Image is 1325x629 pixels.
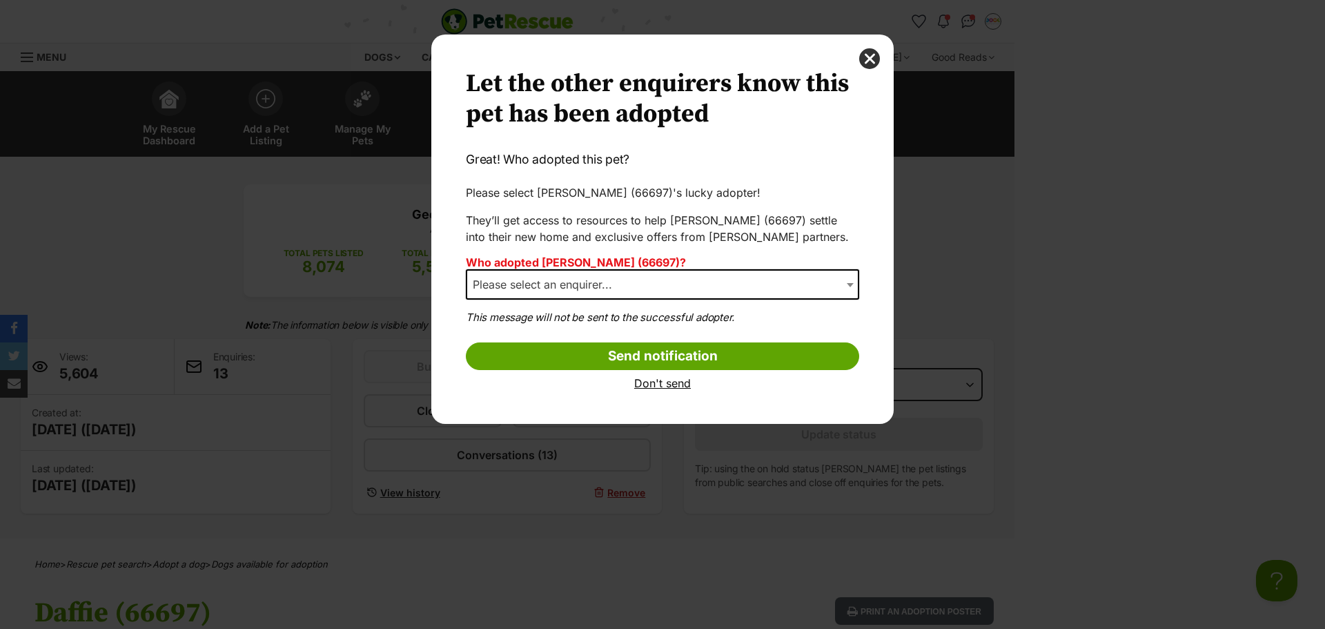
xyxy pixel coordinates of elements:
[466,255,686,269] label: Who adopted [PERSON_NAME] (66697)?
[466,212,859,245] p: They’ll get access to resources to help [PERSON_NAME] (66697) settle into their new home and excl...
[466,342,859,370] input: Send notification
[466,269,859,300] span: Please select an enquirer...
[859,48,880,69] button: close
[466,377,859,389] a: Don't send
[466,184,859,201] p: Please select [PERSON_NAME] (66697)'s lucky adopter!
[466,151,859,168] p: Great! Who adopted this pet?
[467,275,626,294] span: Please select an enquirer...
[466,310,859,326] p: This message will not be sent to the successful adopter.
[466,69,859,130] h2: Let the other enquirers know this pet has been adopted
